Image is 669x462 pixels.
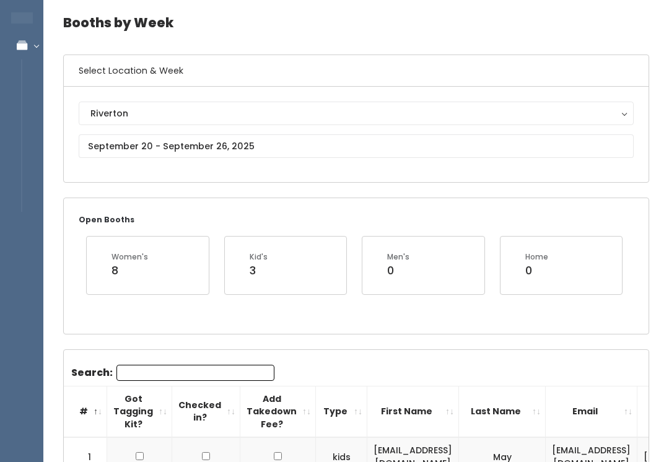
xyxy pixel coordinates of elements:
[525,251,548,263] div: Home
[116,365,274,381] input: Search:
[79,102,634,125] button: Riverton
[111,251,148,263] div: Women's
[387,263,409,279] div: 0
[64,55,649,87] h6: Select Location & Week
[79,134,634,158] input: September 20 - September 26, 2025
[71,365,274,381] label: Search:
[79,214,134,225] small: Open Booths
[90,107,622,120] div: Riverton
[387,251,409,263] div: Men's
[525,263,548,279] div: 0
[64,386,107,437] th: #: activate to sort column descending
[111,263,148,279] div: 8
[367,386,459,437] th: First Name: activate to sort column ascending
[172,386,240,437] th: Checked in?: activate to sort column ascending
[250,263,268,279] div: 3
[316,386,367,437] th: Type: activate to sort column ascending
[250,251,268,263] div: Kid's
[459,386,546,437] th: Last Name: activate to sort column ascending
[240,386,316,437] th: Add Takedown Fee?: activate to sort column ascending
[546,386,637,437] th: Email: activate to sort column ascending
[107,386,172,437] th: Got Tagging Kit?: activate to sort column ascending
[63,6,649,40] h4: Booths by Week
